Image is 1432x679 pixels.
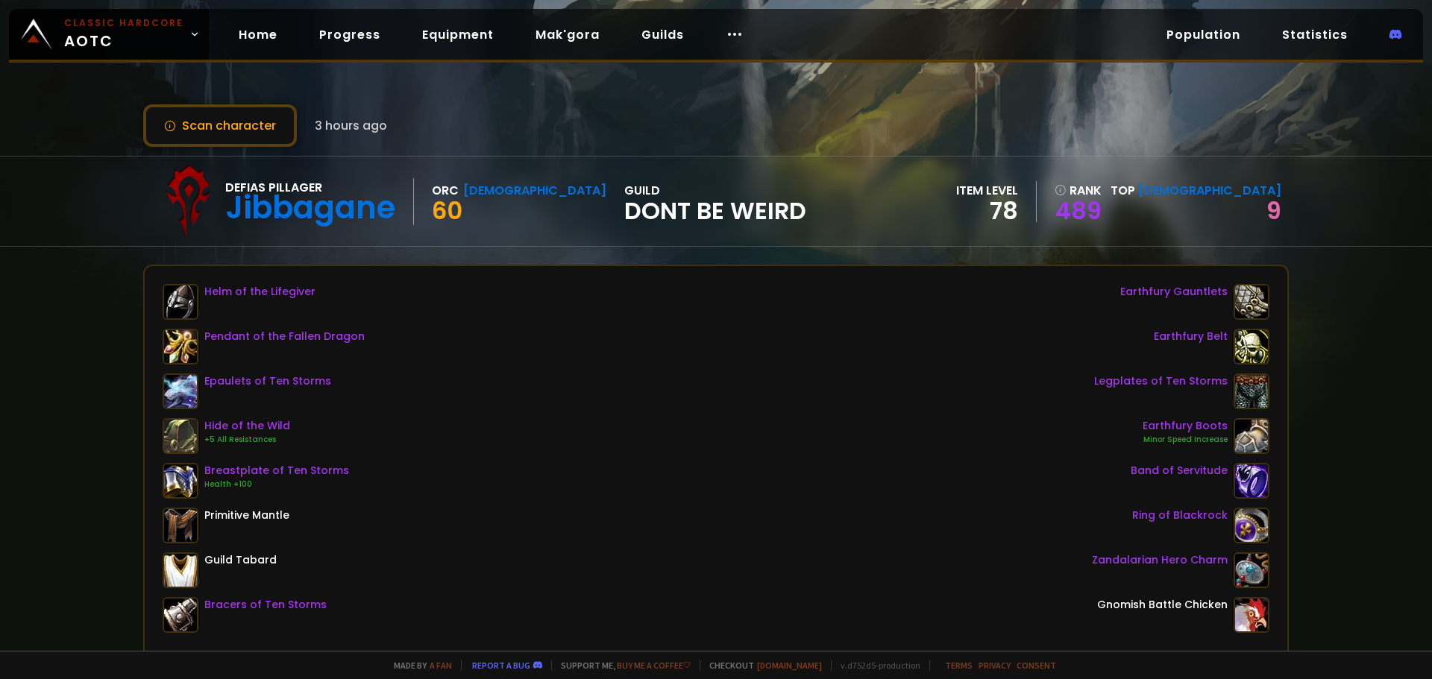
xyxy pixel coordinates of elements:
[163,418,198,454] img: item-18510
[64,16,183,52] span: AOTC
[617,660,691,671] a: Buy me a coffee
[204,508,289,523] div: Primitive Mantle
[1234,373,1269,409] img: item-16946
[1234,463,1269,499] img: item-22721
[163,373,198,409] img: item-16945
[163,597,198,633] img: item-16943
[204,479,349,490] div: Health +100
[204,418,290,434] div: Hide of the Wild
[1055,181,1102,200] div: rank
[64,16,183,30] small: Classic Hardcore
[629,19,696,50] a: Guilds
[1154,329,1228,344] div: Earthfury Belt
[1234,284,1269,320] img: item-16839
[1132,508,1228,523] div: Ring of Blackrock
[1143,434,1228,446] div: Minor Speed Increase
[204,463,349,479] div: Breastplate of Ten Storms
[1094,373,1228,389] div: Legplates of Ten Storms
[1138,182,1281,199] span: [DEMOGRAPHIC_DATA]
[551,660,691,671] span: Support me,
[430,660,452,671] a: a fan
[979,660,1011,671] a: Privacy
[1234,597,1269,633] img: item-10725
[432,181,459,200] div: Orc
[9,9,209,60] a: Classic HardcoreAOTC
[700,660,822,671] span: Checkout
[1131,463,1228,479] div: Band of Servitude
[624,181,806,222] div: guild
[624,200,806,222] span: Dont Be Weird
[163,508,198,543] img: item-154
[225,178,395,197] div: Defias Pillager
[1234,508,1269,543] img: item-19397
[472,660,530,671] a: Report a bug
[757,660,822,671] a: [DOMAIN_NAME]
[204,373,331,389] div: Epaulets of Ten Storms
[315,116,387,135] span: 3 hours ago
[1266,194,1281,227] a: 9
[163,463,198,499] img: item-16950
[1234,418,1269,454] img: item-16837
[956,181,1018,200] div: item level
[463,181,606,200] div: [DEMOGRAPHIC_DATA]
[163,284,198,320] img: item-18870
[385,660,452,671] span: Made by
[1111,181,1281,200] div: Top
[1270,19,1360,50] a: Statistics
[204,284,315,300] div: Helm of the Lifegiver
[204,329,365,344] div: Pendant of the Fallen Dragon
[1143,418,1228,434] div: Earthfury Boots
[831,660,920,671] span: v. d752d5 - production
[204,434,290,446] div: +5 All Resistances
[1234,552,1269,588] img: item-19950
[410,19,506,50] a: Equipment
[163,552,198,588] img: item-5976
[1017,660,1056,671] a: Consent
[1097,597,1228,613] div: Gnomish Battle Chicken
[1092,552,1228,568] div: Zandalarian Hero Charm
[204,597,327,613] div: Bracers of Ten Storms
[204,552,277,568] div: Guild Tabard
[163,329,198,364] img: item-19371
[143,104,297,147] button: Scan character
[524,19,612,50] a: Mak'gora
[307,19,392,50] a: Progress
[227,19,289,50] a: Home
[1055,200,1102,222] a: 489
[945,660,973,671] a: Terms
[956,200,1018,222] div: 78
[432,194,462,227] span: 60
[1234,329,1269,364] img: item-16838
[225,197,395,219] div: Jibbagane
[1155,19,1252,50] a: Population
[1120,284,1228,300] div: Earthfury Gauntlets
